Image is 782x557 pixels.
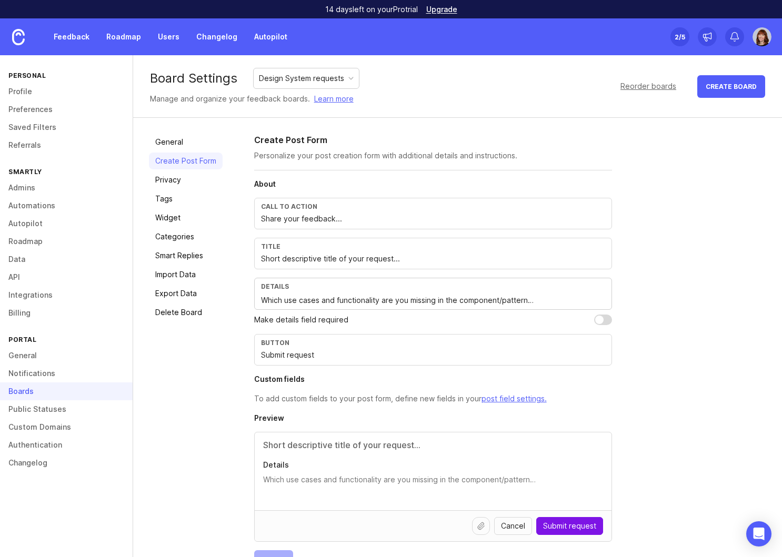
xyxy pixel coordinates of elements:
button: Create Board [697,75,765,98]
a: Feedback [47,27,96,46]
span: Submit request [543,521,596,531]
a: Export Data [149,285,223,302]
button: Cancel [494,517,532,535]
a: Roadmap [100,27,147,46]
a: Privacy [149,171,223,188]
a: Import Data [149,266,223,283]
input: Short descriptive title of your request... [263,439,603,451]
a: Autopilot [248,27,294,46]
a: Learn more [314,93,354,105]
a: Create Post Form [149,153,223,169]
p: To add custom fields to your post form, define new fields in your [254,393,612,404]
img: Danielle Pichlis [753,27,771,46]
a: Widget [149,209,223,226]
h4: Custom fields [254,374,612,384]
div: Details [261,282,605,290]
p: 14 days left on your Pro trial [325,4,418,15]
div: Call to action [261,202,605,210]
a: Upgrade [426,6,457,13]
a: Users [152,27,186,46]
div: Reorder boards [620,80,676,92]
span: Create Board [706,83,757,90]
p: Make details field required [254,314,348,326]
div: Manage and organize your feedback boards. [150,93,354,105]
h4: Preview [254,413,612,423]
a: Tags [149,190,223,207]
div: 2 /5 [675,29,685,44]
div: Title [261,242,605,250]
h4: About [254,179,612,189]
p: Personalize your post creation form with additional details and instructions. [254,150,612,161]
a: General [149,134,223,150]
a: post field settings. [482,394,547,403]
a: Categories [149,228,223,245]
div: Design System requests [259,73,344,84]
a: Delete Board [149,304,223,321]
div: Button [261,339,605,347]
textarea: Which use cases and functionality are you missing in the component/pattern… [261,295,605,306]
span: Cancel [501,521,525,531]
button: 2/5 [670,27,689,46]
div: Open Intercom Messenger [746,521,771,546]
img: Canny Home [12,29,25,45]
button: Submit request [536,517,603,535]
a: Smart Replies [149,247,223,264]
p: Details [263,460,603,470]
a: Changelog [190,27,244,46]
h2: Create Post Form [254,134,612,146]
div: Board Settings [150,72,237,85]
